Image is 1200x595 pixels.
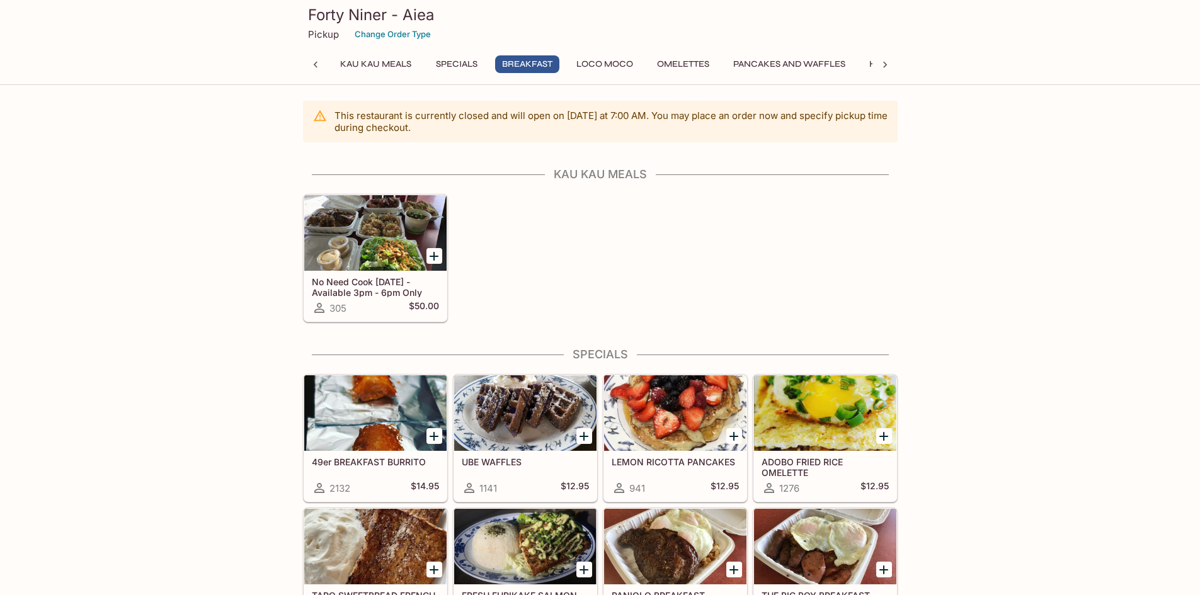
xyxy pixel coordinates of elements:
[726,428,742,444] button: Add LEMON RICOTTA PANCAKES
[779,482,799,494] span: 1276
[426,562,442,577] button: Add TARO SWEETBREAD FRENCH TOAST
[454,375,597,502] a: UBE WAFFLES1141$12.95
[753,375,897,502] a: ADOBO FRIED RICE OMELETTE1276$12.95
[650,55,716,73] button: Omelettes
[312,456,439,467] h5: 49er BREAKFAST BURRITO
[462,456,589,467] h5: UBE WAFFLES
[576,562,592,577] button: Add FRESH FURIKAKE SALMON
[711,480,739,496] h5: $12.95
[308,28,339,40] p: Pickup
[303,167,898,181] h4: Kau Kau Meals
[329,482,350,494] span: 2132
[569,55,640,73] button: Loco Moco
[426,428,442,444] button: Add 49er BREAKFAST BURRITO
[862,55,1018,73] button: Hawaiian Style French Toast
[411,480,439,496] h5: $14.95
[726,55,852,73] button: Pancakes and Waffles
[308,5,893,25] h3: Forty Niner - Aiea
[612,456,739,467] h5: LEMON RICOTTA PANCAKES
[333,55,418,73] button: Kau Kau Meals
[479,482,497,494] span: 1141
[754,375,896,451] div: ADOBO FRIED RICE OMELETTE
[428,55,485,73] button: Specials
[304,195,447,271] div: No Need Cook Today - Available 3pm - 6pm Only
[495,55,559,73] button: Breakfast
[576,428,592,444] button: Add UBE WAFFLES
[604,375,746,451] div: LEMON RICOTTA PANCAKES
[876,562,892,577] button: Add THE BIG BOY BREAKFAST
[629,482,645,494] span: 941
[304,375,447,502] a: 49er BREAKFAST BURRITO2132$14.95
[876,428,892,444] button: Add ADOBO FRIED RICE OMELETTE
[303,348,898,361] h4: Specials
[726,562,742,577] button: Add PANIOLO BREAKFAST
[426,248,442,264] button: Add No Need Cook Today - Available 3pm - 6pm Only
[454,375,597,451] div: UBE WAFFLES
[304,509,447,584] div: TARO SWEETBREAD FRENCH TOAST
[312,276,439,297] h5: No Need Cook [DATE] - Available 3pm - 6pm Only
[334,110,888,133] p: This restaurant is currently closed and will open on [DATE] at 7:00 AM . You may place an order n...
[329,302,346,314] span: 305
[860,480,889,496] h5: $12.95
[304,375,447,451] div: 49er BREAKFAST BURRITO
[561,480,589,496] h5: $12.95
[603,375,747,502] a: LEMON RICOTTA PANCAKES941$12.95
[349,25,437,44] button: Change Order Type
[754,509,896,584] div: THE BIG BOY BREAKFAST
[762,456,889,477] h5: ADOBO FRIED RICE OMELETTE
[604,509,746,584] div: PANIOLO BREAKFAST
[304,195,447,322] a: No Need Cook [DATE] - Available 3pm - 6pm Only305$50.00
[454,509,597,584] div: FRESH FURIKAKE SALMON
[409,300,439,315] h5: $50.00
